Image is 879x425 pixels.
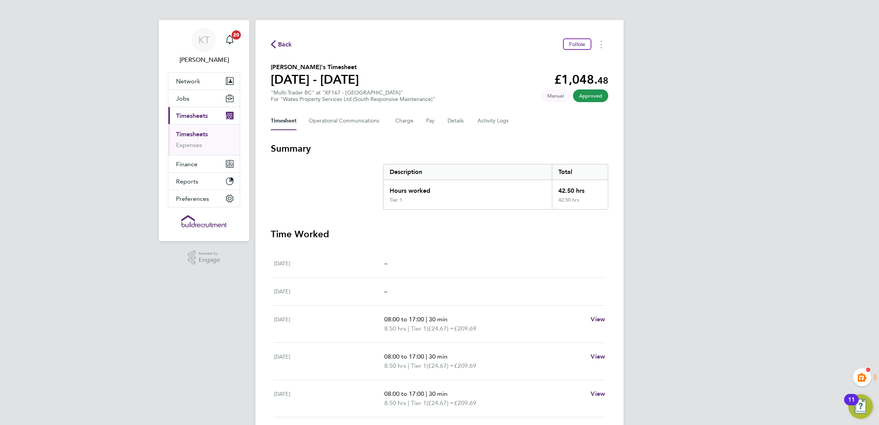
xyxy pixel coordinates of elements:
button: Operational Communications [309,112,383,130]
span: | [426,353,427,360]
span: KT [198,35,210,45]
span: | [408,325,409,332]
span: 08:00 to 17:00 [384,390,424,397]
span: Network [176,78,200,85]
button: Back [271,40,292,49]
span: Kiera Troutt [168,55,240,64]
span: 8.50 hrs [384,362,406,369]
button: Charge [395,112,414,130]
span: 30 min [429,390,448,397]
span: (£24.67) = [426,362,454,369]
span: 08:00 to 17:00 [384,316,424,323]
span: 8.50 hrs [384,325,406,332]
span: 30 min [429,353,448,360]
a: 20 [222,28,237,52]
div: 11 [848,400,855,410]
span: 08:00 to 17:00 [384,353,424,360]
h3: Summary [271,142,608,155]
h1: [DATE] - [DATE] [271,72,359,87]
div: [DATE] [274,352,384,370]
span: Tier 1 [411,399,426,408]
div: Timesheets [168,124,240,155]
nav: Main navigation [159,20,249,241]
span: | [426,316,427,323]
span: 20 [232,30,241,40]
span: 30 min [429,316,448,323]
a: View [591,352,605,361]
span: Preferences [176,195,209,202]
img: buildrec-logo-retina.png [181,215,227,227]
span: Reports [176,178,198,185]
button: Activity Logs [477,112,510,130]
app-decimal: £1,048. [554,72,608,87]
div: Tier 1 [390,197,402,203]
button: Jobs [168,90,240,107]
span: Tier 1 [411,361,426,370]
span: – [384,260,387,267]
span: 48 [598,75,608,86]
span: (£24.67) = [426,325,454,332]
a: Timesheets [176,131,208,138]
div: 42.50 hrs [552,197,608,209]
div: "Multi-Trader BC" at "XF167 - [GEOGRAPHIC_DATA]" [271,89,435,103]
span: £209.69 [454,362,476,369]
button: Timesheet [271,112,296,130]
div: Description [384,164,552,180]
div: [DATE] [274,287,384,296]
span: (£24.67) = [426,399,454,407]
span: Tier 1 [411,324,426,333]
span: £209.69 [454,325,476,332]
div: 42.50 hrs [552,180,608,197]
span: 8.50 hrs [384,399,406,407]
span: Powered by [199,250,220,257]
a: View [591,315,605,324]
div: [DATE] [274,389,384,408]
span: | [426,390,427,397]
span: Jobs [176,95,189,102]
div: Summary [383,164,608,210]
a: KT[PERSON_NAME] [168,28,240,64]
button: Finance [168,155,240,172]
span: | [408,362,409,369]
span: This timesheet was manually created. [541,89,570,102]
button: Pay [426,112,435,130]
div: Total [552,164,608,180]
div: [DATE] [274,259,384,268]
span: £209.69 [454,399,476,407]
div: For "Wates Property Services Ltd (South Responsive Maintenance)" [271,96,435,103]
div: [DATE] [274,315,384,333]
span: This timesheet has been approved. [573,89,608,102]
h2: [PERSON_NAME]'s Timesheet [271,63,359,72]
div: Hours worked [384,180,552,197]
a: View [591,389,605,399]
button: Timesheets Menu [594,38,608,50]
h3: Time Worked [271,228,608,240]
button: Details [448,112,465,130]
button: Reports [168,173,240,190]
button: Network [168,73,240,89]
span: Follow [569,41,585,48]
a: Powered byEngage [188,250,221,265]
span: Engage [199,257,220,263]
button: Follow [563,38,591,50]
span: View [591,390,605,397]
span: Finance [176,160,198,168]
button: Preferences [168,190,240,207]
span: Timesheets [176,112,208,119]
a: Expenses [176,141,202,149]
span: – [384,288,387,295]
span: | [408,399,409,407]
span: View [591,353,605,360]
button: Timesheets [168,107,240,124]
span: View [591,316,605,323]
a: Go to home page [168,215,240,227]
span: Back [278,40,292,49]
button: Open Resource Center, 11 new notifications [848,394,873,419]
